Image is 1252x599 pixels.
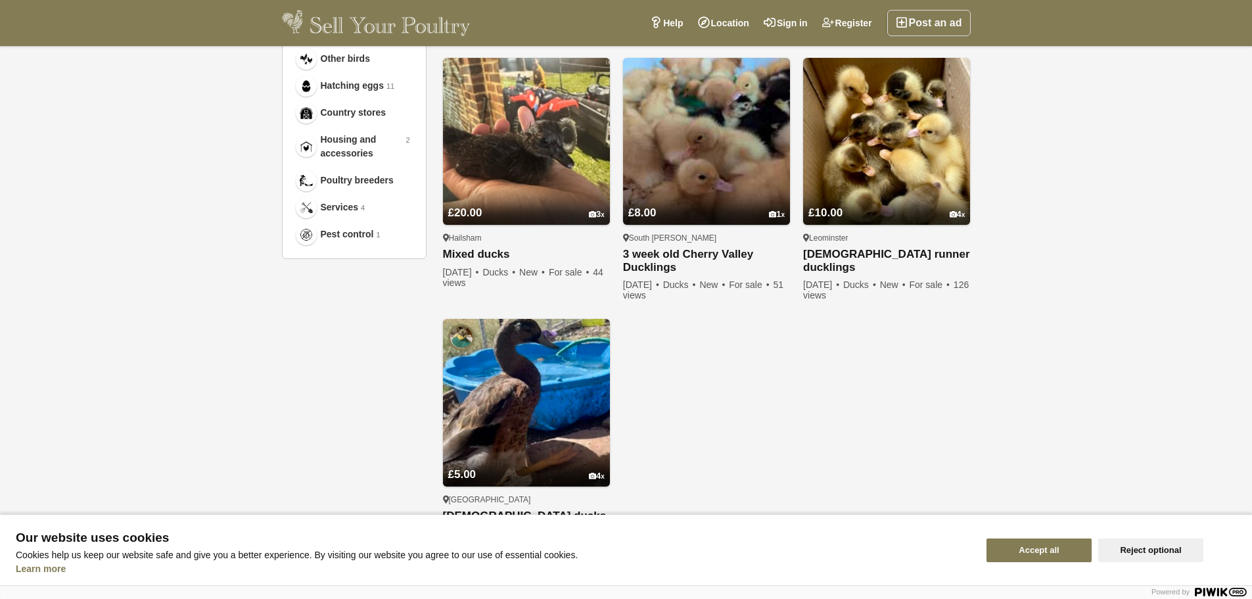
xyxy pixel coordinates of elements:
span: New [699,279,726,290]
img: Sell Your Poultry [282,10,471,36]
a: Location [691,10,756,36]
button: Reject optional [1098,539,1203,562]
img: Mixed ducks [443,58,610,225]
div: South [PERSON_NAME] [623,233,790,243]
span: £20.00 [448,206,482,219]
span: Pest control [321,228,374,241]
a: Services Services 4 [293,194,415,221]
span: Poultry breeders [321,174,394,187]
div: 4 [950,210,965,220]
img: Hatching eggs [300,80,313,93]
span: 51 views [623,279,783,300]
a: Housing and accessories Housing and accessories 2 [293,126,415,167]
span: Other birds [321,52,370,66]
span: £8.00 [628,206,657,219]
div: 1 [769,210,785,220]
a: Hatching eggs Hatching eggs 11 [293,72,415,99]
a: £20.00 3 [443,181,610,225]
span: Powered by [1151,588,1190,596]
a: Post an ad [887,10,971,36]
span: Services [321,201,359,214]
a: [DEMOGRAPHIC_DATA] ducks [443,510,610,523]
a: Sign in [756,10,815,36]
span: £10.00 [808,206,843,219]
em: 4 [361,203,365,214]
div: Hailsham [443,233,610,243]
span: For sale [909,279,950,290]
span: Ducks [482,267,517,277]
a: Help [643,10,690,36]
img: Indian runner ducklings [803,58,970,225]
span: Hatching eggs [321,79,384,93]
a: Country stores Country stores [293,99,415,126]
span: Ducks [843,279,877,290]
a: 3 week old Cherry Valley Ducklings [623,248,790,274]
em: 1 [376,229,380,241]
img: Pest control [300,228,313,241]
a: Register [815,10,879,36]
span: Ducks [663,279,697,290]
span: [DATE] [623,279,661,290]
img: Services [300,201,313,214]
button: Accept all [986,539,1092,562]
div: 4 [589,471,605,481]
a: Other birds Other birds [293,45,415,72]
span: New [519,267,546,277]
span: Housing and accessories [321,133,404,160]
span: For sale [549,267,590,277]
a: £5.00 4 [443,443,610,487]
span: New [880,279,907,290]
span: £5.00 [448,468,476,481]
div: Leominster [803,233,970,243]
img: Housing and accessories [300,140,313,153]
img: Other birds [300,53,313,66]
img: 3 week old Cherry Valley Ducklings [623,58,790,225]
span: [DATE] [803,279,841,290]
a: Learn more [16,563,66,574]
div: [GEOGRAPHIC_DATA] [443,494,610,505]
span: Our website uses cookies [16,531,971,544]
div: 3 [589,210,605,220]
em: 2 [406,135,409,146]
span: 126 views [803,279,969,300]
p: Cookies help us keep our website safe and give you a better experience. By visiting our website y... [16,550,971,560]
a: Pest control Pest control 1 [293,221,415,248]
span: For sale [729,279,770,290]
img: Felicity Nobes [448,324,475,350]
a: £8.00 1 [623,181,790,225]
img: Male ducks [443,319,610,486]
img: Country stores [300,107,313,120]
span: [DATE] [443,267,480,277]
img: Poultry breeders [300,174,313,187]
a: [DEMOGRAPHIC_DATA] runner ducklings [803,248,970,274]
span: 44 views [443,267,603,288]
a: £10.00 4 [803,181,970,225]
span: Country stores [321,106,386,120]
em: 11 [386,81,394,92]
a: Poultry breeders Poultry breeders [293,167,415,194]
a: Mixed ducks [443,248,610,262]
